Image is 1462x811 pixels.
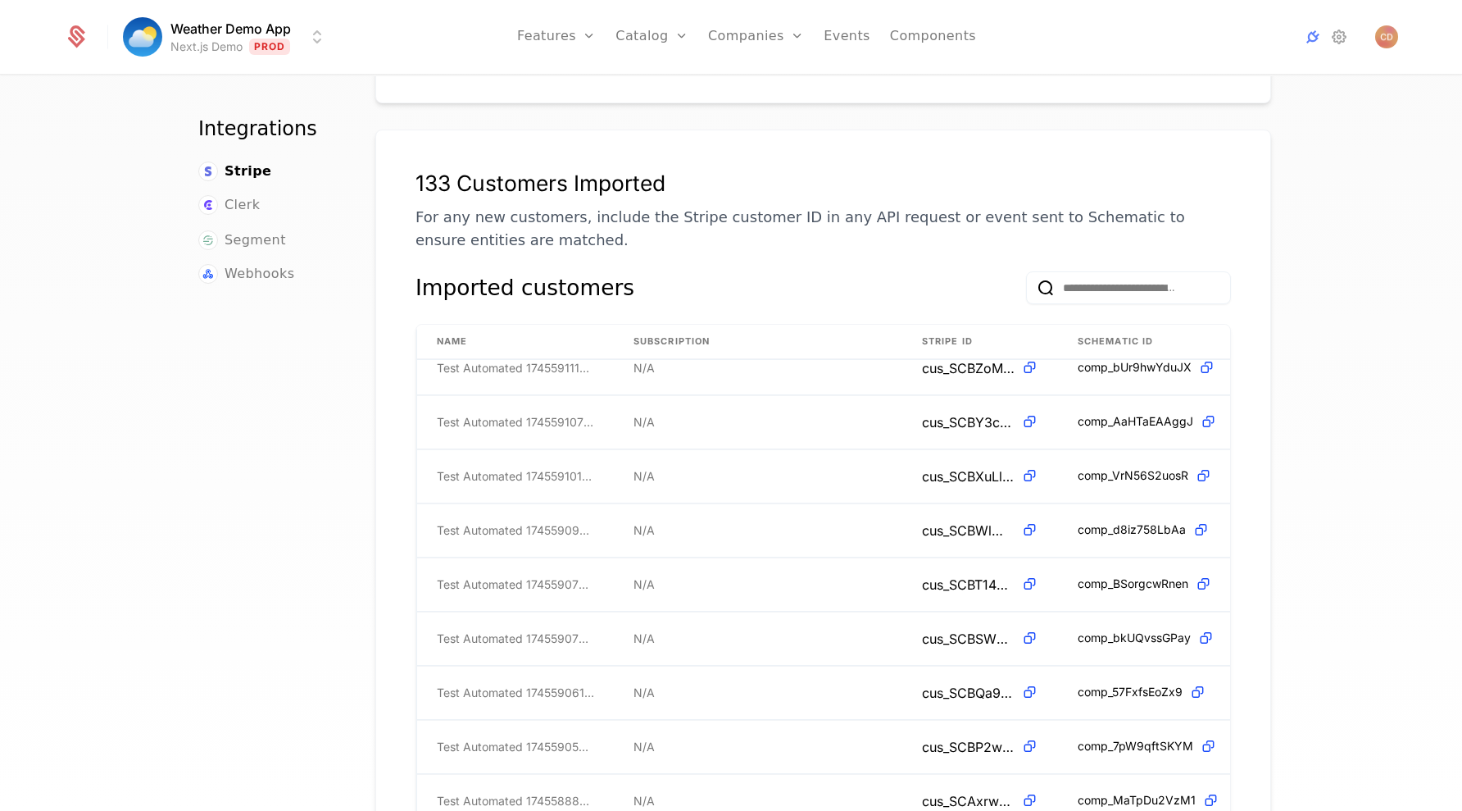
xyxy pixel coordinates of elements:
[437,631,594,647] span: Test Automated 1745590708.894
[922,683,1015,703] span: cus_SCBQa9tiFVKcWM
[128,19,327,55] button: Select environment
[633,360,655,376] span: N/A
[437,522,594,539] span: Test Automated 1745590935.468
[633,631,655,647] span: N/A
[922,575,1015,595] span: cus_SCBT14Zozw6TFO
[902,325,1058,359] th: Stripe ID
[417,325,614,359] th: Name
[633,468,655,485] span: N/A
[922,737,1015,757] span: cus_SCBP2w8lL8Zs52
[922,412,1015,432] span: cus_SCBY3cLidhwutD
[1078,576,1188,592] span: comp_BSorgcwRnen
[249,39,291,55] span: Prod
[614,325,902,359] th: Subscription
[922,629,1015,649] span: cus_SCBSWkAa68oF0W
[170,39,243,55] div: Next.js Demo
[437,739,594,755] span: Test Automated 1745590536.167
[633,793,655,809] span: N/A
[1375,25,1398,48] img: Cole Demo
[633,739,655,755] span: N/A
[633,414,655,431] span: N/A
[198,116,336,285] nav: Main
[1058,325,1230,359] th: Schematic ID
[415,170,1231,196] div: 133 Customers Imported
[633,576,655,593] span: N/A
[633,685,655,701] span: N/A
[922,521,1015,540] span: cus_SCBWlW9ZWQmfcE
[437,414,594,431] span: Test Automated 1745591075.222
[437,685,594,701] span: Test Automated 1745590619.078
[225,230,286,250] span: Segment
[922,358,1015,378] span: cus_SCBZoMSgNGTGDJ
[437,793,594,809] span: Test Automated 1745588882.805
[922,791,1015,811] span: cus_SCAxrwr0iXi33y
[1078,467,1188,484] span: comp_VrN56S2uosR
[1078,792,1196,809] span: comp_MaTpDu2VzM1
[415,271,634,304] div: Imported customers
[437,468,594,485] span: Test Automated 1745591019.996
[198,230,286,250] a: Segment
[170,19,291,39] span: Weather Demo App
[1078,684,1183,700] span: comp_57FxfsEoZx9
[198,264,294,284] a: Webhooks
[225,264,294,284] span: Webhooks
[225,195,260,215] span: Clerk
[1329,27,1349,47] a: Settings
[1078,413,1193,430] span: comp_AaHTaEAAggJ
[1375,25,1398,48] button: Open user button
[1303,27,1323,47] a: Integrations
[225,162,271,181] span: Stripe
[1078,522,1186,538] span: comp_d8iz758LbAa
[123,17,162,57] img: Weather Demo App
[415,206,1231,252] p: For any new customers, include the Stripe customer ID in any API request or event sent to Schemat...
[437,576,594,593] span: Test Automated 1745590792.339
[198,195,260,215] a: Clerk
[437,360,594,376] span: Test Automated 1745591116.766
[633,522,655,539] span: N/A
[1078,359,1192,376] span: comp_bUr9hwYduJX
[1078,738,1193,754] span: comp_7pW9qftSKYM
[198,162,271,181] a: Stripe
[922,467,1015,486] span: cus_SCBXuLl8hU2fPj
[1078,630,1191,646] span: comp_bkUQvssGPay
[198,116,336,142] h1: Integrations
